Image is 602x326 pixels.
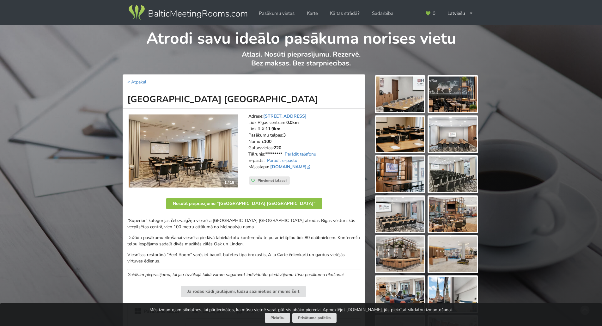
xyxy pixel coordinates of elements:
a: Privātuma politika [292,313,337,323]
img: Hilton Garden Inn Riga Old Town | Rīga | Pasākumu vieta - galerijas bilde [376,197,424,232]
a: Parādīt telefonu [285,151,316,157]
img: Hilton Garden Inn Riga Old Town | Rīga | Pasākumu vieta - galerijas bilde [429,117,477,152]
button: Piekrītu [265,313,290,323]
button: Ja rodas kādi jautājumi, lūdzu sazinieties ar mums šeit [181,286,306,297]
span: Pievienot izlasei [258,178,287,183]
img: Hilton Garden Inn Riga Old Town | Rīga | Pasākumu vieta - galerijas bilde [429,237,477,272]
strong: 3 [283,132,286,138]
a: Karte [302,7,322,20]
p: Atlasi. Nosūti pieprasījumu. Rezervē. Bez maksas. Bez starpniecības. [123,50,479,74]
address: Adrese: Līdz Rīgas centram: Līdz RIX: Pasākumu telpas: Numuri: Gultasvietas: Tālrunis: E-pasts: M... [248,113,361,176]
h1: Atrodi savu ideālo pasākuma norises vietu [123,25,479,49]
a: < Atpakaļ [127,79,146,85]
a: Parādīt e-pastu [267,157,297,163]
strong: 100 [264,138,271,145]
h1: [GEOGRAPHIC_DATA] [GEOGRAPHIC_DATA] [123,90,365,109]
img: Hilton Garden Inn Riga Old Town | Rīga | Pasākumu vieta - galerijas bilde [376,237,424,272]
a: Kā tas strādā? [325,7,364,20]
img: Baltic Meeting Rooms [127,4,248,22]
img: Hilton Garden Inn Riga Old Town | Rīga | Pasākumu vieta - galerijas bilde [429,77,477,112]
p: "Superior" kategorijas četrzvaigžņu viesnīca [GEOGRAPHIC_DATA] [GEOGRAPHIC_DATA] atrodas Rīgas vē... [127,218,361,230]
button: Nosūtīt pieprasījumu "[GEOGRAPHIC_DATA] [GEOGRAPHIC_DATA]" [166,198,322,209]
strong: 11.9km [265,126,280,132]
div: 1 / 18 [221,178,238,187]
em: Gaidīsim pieprasījumu, lai jau tuvākajā laikā varam sagatavot individuālu piedāvājumu Jūsu pasāku... [127,272,344,278]
img: Hilton Garden Inn Riga Old Town | Rīga | Pasākumu vieta - galerijas bilde [376,157,424,192]
a: [STREET_ADDRESS] [263,113,307,119]
div: Latviešu [443,7,477,20]
strong: 0.0km [286,120,299,126]
img: Hilton Garden Inn Riga Old Town | Rīga | Pasākumu vieta - galerijas bilde [376,117,424,152]
img: Hilton Garden Inn Riga Old Town | Rīga | Pasākumu vieta - galerijas bilde [376,277,424,312]
img: Hilton Garden Inn Riga Old Town | Rīga | Pasākumu vieta - galerijas bilde [429,157,477,192]
span: 0 [433,11,435,16]
a: [DOMAIN_NAME] [270,164,312,170]
strong: 220 [274,145,281,151]
img: Hilton Garden Inn Riga Old Town | Rīga | Pasākumu vieta - galerijas bilde [429,197,477,232]
p: Dažādu pasākumu rīkošanai viesnīca piedāvā labiekārtotu konferenču telpu ar ietilpību līdz 80 dal... [127,235,361,247]
img: Hilton Garden Inn Riga Old Town | Rīga | Pasākumu vieta - galerijas bilde [376,77,424,112]
a: Sadarbība [368,7,398,20]
a: Viesnīca | Rīga | Hilton Garden Inn Riga Old Town 1 / 18 [129,114,238,188]
img: Hilton Garden Inn Riga Old Town | Rīga | Pasākumu vieta - galerijas bilde [429,277,477,312]
p: Viesnīcas restorānā "Beef Room" varēsiet baudīt bufetes tipa brokastis, A la Carte ēdienkarti un ... [127,252,361,264]
img: Viesnīca | Rīga | Hilton Garden Inn Riga Old Town [129,114,238,188]
a: Pasākumu vietas [254,7,299,20]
